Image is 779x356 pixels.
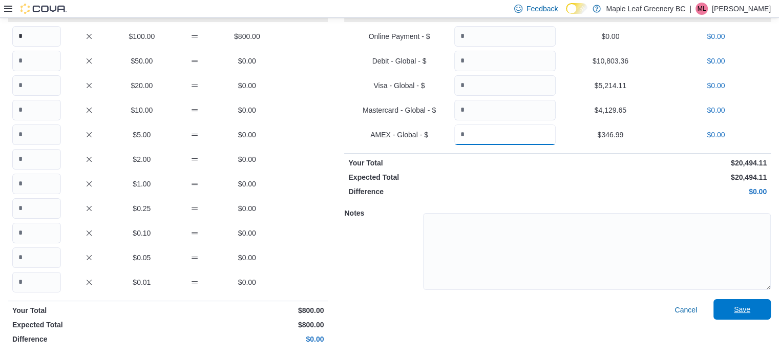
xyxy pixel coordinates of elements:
[348,105,450,115] p: Mastercard - Global - $
[223,31,271,41] p: $800.00
[348,130,450,140] p: AMEX - Global - $
[348,80,450,91] p: Visa - Global - $
[117,277,166,287] p: $0.01
[689,3,691,15] p: |
[12,334,166,344] p: Difference
[560,158,767,168] p: $20,494.11
[348,186,555,197] p: Difference
[348,56,450,66] p: Debit - Global - $
[454,100,556,120] input: Quantity
[223,56,271,66] p: $0.00
[560,80,661,91] p: $5,214.11
[560,31,661,41] p: $0.00
[696,3,708,15] div: Michelle Lim
[117,105,166,115] p: $10.00
[560,130,661,140] p: $346.99
[527,4,558,14] span: Feedback
[454,124,556,145] input: Quantity
[348,31,450,41] p: Online Payment - $
[12,124,61,145] input: Quantity
[117,179,166,189] p: $1.00
[560,105,661,115] p: $4,129.65
[117,253,166,263] p: $0.05
[713,299,771,320] button: Save
[665,105,767,115] p: $0.00
[12,75,61,96] input: Quantity
[223,179,271,189] p: $0.00
[223,203,271,214] p: $0.00
[665,31,767,41] p: $0.00
[606,3,685,15] p: Maple Leaf Greenery BC
[170,305,324,316] p: $800.00
[117,154,166,164] p: $2.00
[454,51,556,71] input: Quantity
[566,3,587,14] input: Dark Mode
[223,253,271,263] p: $0.00
[12,51,61,71] input: Quantity
[12,272,61,292] input: Quantity
[12,149,61,170] input: Quantity
[12,26,61,47] input: Quantity
[117,31,166,41] p: $100.00
[698,3,706,15] span: ML
[454,75,556,96] input: Quantity
[734,304,750,315] span: Save
[117,56,166,66] p: $50.00
[117,130,166,140] p: $5.00
[170,334,324,344] p: $0.00
[223,228,271,238] p: $0.00
[670,300,701,320] button: Cancel
[348,172,555,182] p: Expected Total
[454,26,556,47] input: Quantity
[12,247,61,268] input: Quantity
[12,320,166,330] p: Expected Total
[12,305,166,316] p: Your Total
[117,203,166,214] p: $0.25
[12,198,61,219] input: Quantity
[665,130,767,140] p: $0.00
[560,56,661,66] p: $10,803.36
[560,186,767,197] p: $0.00
[560,172,767,182] p: $20,494.11
[12,174,61,194] input: Quantity
[223,130,271,140] p: $0.00
[223,80,271,91] p: $0.00
[117,228,166,238] p: $0.10
[223,105,271,115] p: $0.00
[344,203,421,223] h5: Notes
[12,100,61,120] input: Quantity
[348,158,555,168] p: Your Total
[117,80,166,91] p: $20.00
[223,154,271,164] p: $0.00
[20,4,67,14] img: Cova
[665,80,767,91] p: $0.00
[12,223,61,243] input: Quantity
[223,277,271,287] p: $0.00
[665,56,767,66] p: $0.00
[712,3,771,15] p: [PERSON_NAME]
[170,320,324,330] p: $800.00
[675,305,697,315] span: Cancel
